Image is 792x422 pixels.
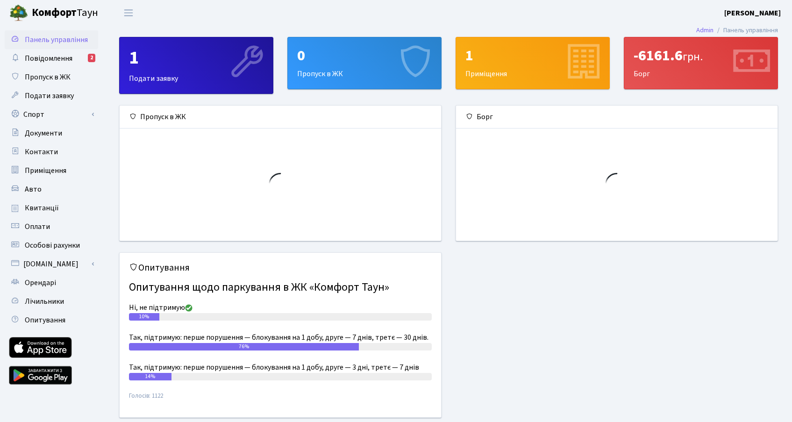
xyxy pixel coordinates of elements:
li: Панель управління [714,25,778,36]
a: Спорт [5,105,98,124]
div: 76% [129,343,359,350]
a: Особові рахунки [5,236,98,255]
a: Квитанції [5,199,98,217]
a: Опитування [5,311,98,329]
span: Лічильники [25,296,64,307]
div: Борг [456,106,778,129]
div: 1 [465,47,600,64]
a: Лічильники [5,292,98,311]
a: 1Подати заявку [119,37,273,94]
div: Пропуск в ЖК [288,37,441,89]
button: Переключити навігацію [117,5,140,21]
span: Контакти [25,147,58,157]
div: 10% [129,313,159,321]
a: Оплати [5,217,98,236]
a: Авто [5,180,98,199]
div: Приміщення [456,37,609,89]
img: logo.png [9,4,28,22]
b: [PERSON_NAME] [724,8,781,18]
a: Орендарі [5,273,98,292]
span: Авто [25,184,42,194]
a: Подати заявку [5,86,98,105]
a: Повідомлення2 [5,49,98,68]
b: Комфорт [32,5,77,20]
a: Панель управління [5,30,98,49]
span: Особові рахунки [25,240,80,250]
span: Пропуск в ЖК [25,72,71,82]
a: Контакти [5,143,98,161]
span: Орендарі [25,278,56,288]
a: 0Пропуск в ЖК [287,37,442,89]
div: 0 [297,47,432,64]
span: Документи [25,128,62,138]
a: Пропуск в ЖК [5,68,98,86]
a: Admin [696,25,714,35]
a: [PERSON_NAME] [724,7,781,19]
span: Оплати [25,222,50,232]
span: Приміщення [25,165,66,176]
span: Повідомлення [25,53,72,64]
div: -6161.6 [634,47,768,64]
span: Панель управління [25,35,88,45]
div: Так, підтримую: перше порушення — блокування на 1 добу, друге — 7 днів, третє — 30 днів. [129,332,432,343]
small: Голосів: 1122 [129,392,432,408]
span: Подати заявку [25,91,74,101]
span: Опитування [25,315,65,325]
span: Таун [32,5,98,21]
div: Ні, не підтримую [129,302,432,313]
div: 1 [129,47,264,69]
nav: breadcrumb [682,21,792,40]
h5: Опитування [129,262,432,273]
span: Квитанції [25,203,59,213]
a: 1Приміщення [456,37,610,89]
a: Документи [5,124,98,143]
h4: Опитування щодо паркування в ЖК «Комфорт Таун» [129,277,432,298]
div: Так, підтримую: перше порушення — блокування на 1 добу, друге — 3 дні, третє — 7 днів [129,362,432,373]
div: Пропуск в ЖК [120,106,441,129]
a: [DOMAIN_NAME] [5,255,98,273]
div: Борг [624,37,778,89]
div: Подати заявку [120,37,273,93]
a: Приміщення [5,161,98,180]
div: 2 [88,54,95,62]
span: грн. [683,49,703,65]
div: 14% [129,373,171,380]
